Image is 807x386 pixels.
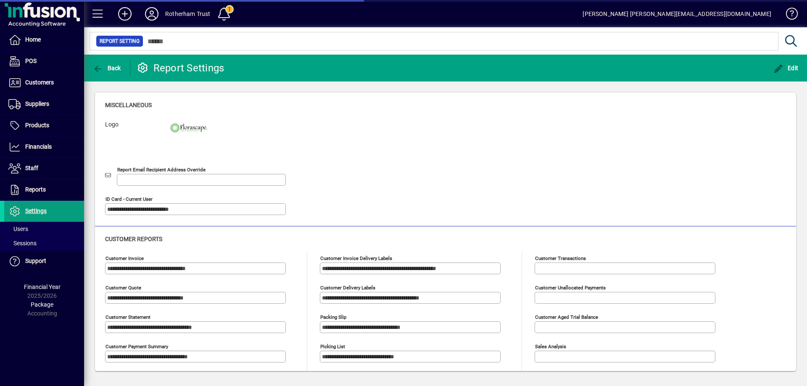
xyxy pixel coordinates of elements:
span: Home [25,36,41,43]
a: Reports [4,179,84,200]
a: POS [4,51,84,72]
mat-label: Customer invoice delivery labels [320,255,392,261]
span: Edit [773,65,799,71]
mat-label: Customer quote [105,285,141,291]
mat-label: Sales analysis [535,344,566,349]
span: Miscellaneous [105,102,152,108]
a: Support [4,251,84,272]
a: Home [4,29,84,50]
a: Products [4,115,84,136]
div: [PERSON_NAME] [PERSON_NAME][EMAIL_ADDRESS][DOMAIN_NAME] [583,7,771,21]
span: Sessions [8,240,37,247]
span: Report Setting [100,37,140,45]
mat-label: Packing Slip [320,314,346,320]
span: Suppliers [25,100,49,107]
span: POS [25,58,37,64]
span: Support [25,257,46,264]
div: Report Settings [137,61,224,75]
mat-label: Customer invoice [105,255,144,261]
button: Back [91,60,123,76]
button: Profile [138,6,165,21]
button: Edit [771,60,801,76]
span: Users [8,226,28,232]
a: Suppliers [4,94,84,115]
mat-label: ID Card - Current User [105,196,153,202]
a: Users [4,222,84,236]
span: Customers [25,79,54,86]
mat-label: Customer Payment Summary [105,344,168,349]
span: Products [25,122,49,129]
mat-label: Report Email Recipient Address Override [117,167,206,173]
a: Knowledge Base [780,2,796,29]
span: Settings [25,207,47,214]
span: Staff [25,165,38,171]
div: Rotherham Trust [165,7,211,21]
button: Add [111,6,138,21]
span: Back [93,65,121,71]
span: Reports [25,186,46,193]
app-page-header-button: Back [84,60,130,76]
mat-label: Customer unallocated payments [535,285,606,291]
span: Customer reports [105,236,162,242]
mat-label: Customer aged trial balance [535,314,598,320]
span: Package [31,301,53,308]
mat-label: Customer delivery labels [320,285,375,291]
a: Staff [4,158,84,179]
label: Logo [99,120,163,154]
a: Customers [4,72,84,93]
span: Financials [25,143,52,150]
mat-label: Customer transactions [535,255,586,261]
mat-label: Picking List [320,344,345,349]
span: Financial Year [24,284,61,290]
a: Sessions [4,236,84,250]
mat-label: Customer statement [105,314,150,320]
a: Financials [4,137,84,158]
